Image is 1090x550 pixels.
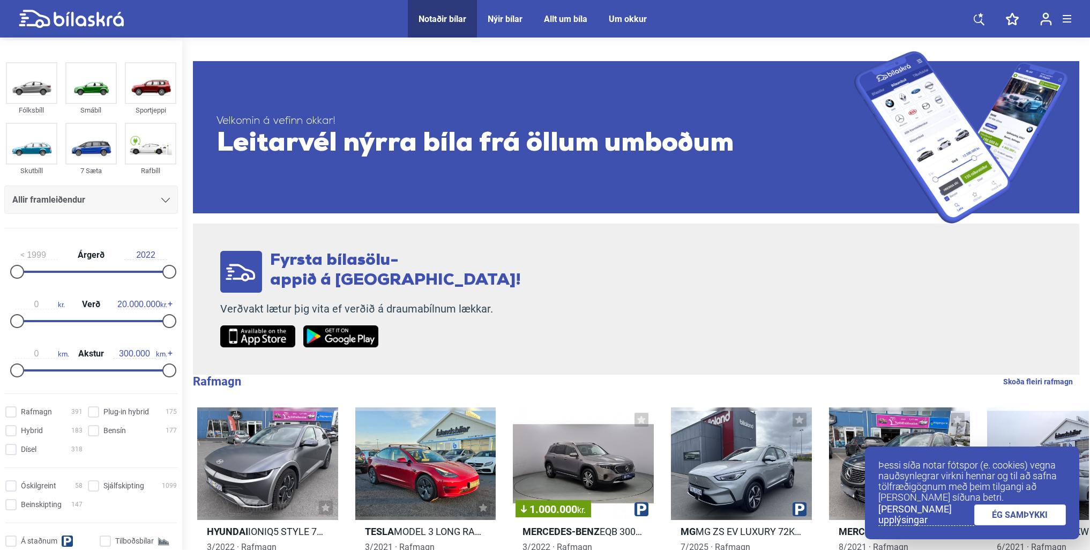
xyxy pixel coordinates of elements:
div: Sportjeppi [125,104,176,116]
span: Árgerð [75,251,107,259]
span: Beinskipting [21,499,62,510]
a: Velkomin á vefinn okkar!Leitarvél nýrra bíla frá öllum umboðum [193,51,1079,224]
b: Hyundai [207,526,248,537]
span: 391 [71,406,83,418]
a: ÉG SAMÞYKKI [974,504,1066,525]
span: Leitarvél nýrra bíla frá öllum umboðum [216,128,854,160]
span: Plug-in hybrid [103,406,149,418]
span: 147 [71,499,83,510]
span: Fyrsta bílasölu- appið á [GEOGRAPHIC_DATA]! [270,252,521,289]
span: 1099 [162,480,177,492]
span: 1.000.000 [521,504,586,515]
h2: EQC 400 4MATIC [829,525,970,538]
span: Rafmagn [21,406,52,418]
span: Akstur [76,350,107,358]
span: kr. [577,505,586,515]
a: Allt um bíla [544,14,587,24]
h2: EQB 300 4MATIC PROGRESSIVE [513,525,654,538]
span: Hybrid [21,425,43,436]
a: Um okkur [609,14,647,24]
span: Verð [79,300,103,309]
span: Á staðnum [21,536,57,547]
span: Allir framleiðendur [12,192,85,207]
span: Tilboðsbílar [115,536,154,547]
p: Verðvakt lætur þig vita ef verðið á draumabílnum lækkar. [220,302,521,316]
span: 58 [75,480,83,492]
div: Rafbíll [125,165,176,177]
b: Mg [681,526,696,537]
span: Velkomin á vefinn okkar! [216,115,854,128]
span: km. [113,349,167,359]
span: kr. [15,300,65,309]
b: Tesla [365,526,394,537]
div: Fólksbíll [6,104,57,116]
b: Mercedes-Benz [839,526,916,537]
a: Notaðir bílar [419,14,466,24]
a: Skoða fleiri rafmagn [1003,375,1073,389]
h2: MG ZS EV LUXURY 72KWH [671,525,812,538]
span: Óskilgreint [21,480,56,492]
span: 318 [71,444,83,455]
div: Skutbíll [6,165,57,177]
a: Nýir bílar [488,14,522,24]
span: Sjálfskipting [103,480,144,492]
span: Dísel [21,444,36,455]
span: kr. [117,300,167,309]
div: Smábíl [65,104,117,116]
span: 177 [166,425,177,436]
span: km. [15,349,69,359]
div: 7 Sæta [65,165,117,177]
a: [PERSON_NAME] upplýsingar [878,504,974,526]
h2: MODEL 3 LONG RANGE [355,525,496,538]
span: 175 [166,406,177,418]
span: Bensín [103,425,126,436]
b: Rafmagn [193,375,241,388]
span: 183 [71,425,83,436]
h2: IONIQ5 STYLE 73 KWH [197,525,338,538]
b: Mercedes-Benz [522,526,600,537]
p: Þessi síða notar fótspor (e. cookies) vegna nauðsynlegrar virkni hennar og til að safna tölfræðig... [878,460,1066,503]
img: user-login.svg [1040,12,1052,26]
